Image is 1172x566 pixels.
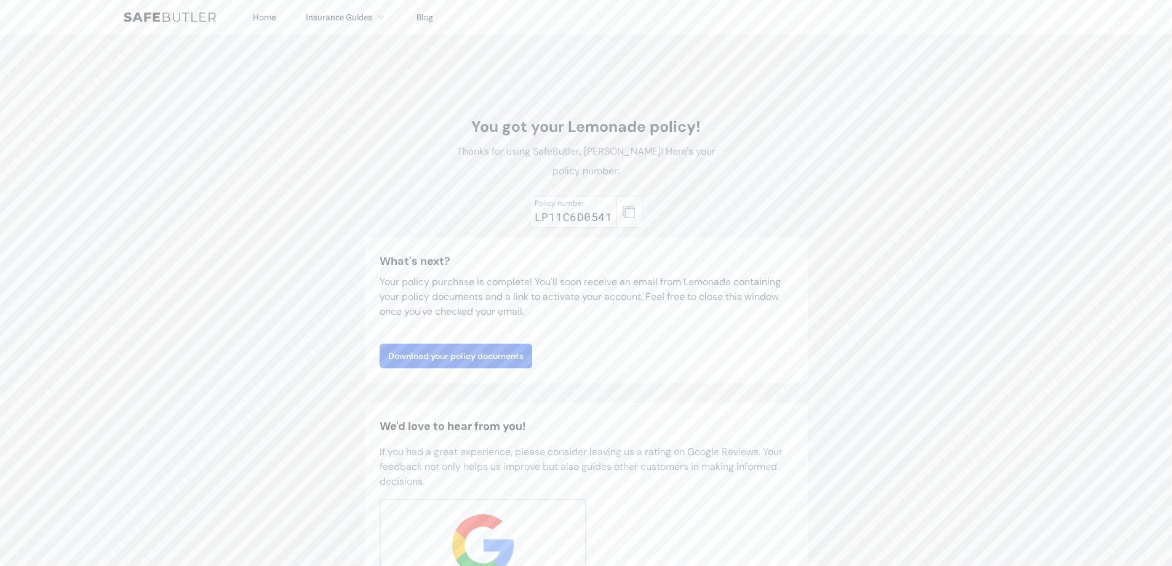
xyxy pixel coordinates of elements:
[535,208,612,225] div: LP11C6D0541
[380,253,793,270] h3: What's next?
[417,12,433,23] a: Blog
[380,344,532,368] a: Download your policy documents
[124,12,216,22] img: SafeButler Text Logo
[448,142,724,181] p: Thanks for using SafeButler, [PERSON_NAME]! Here's your policy number:
[306,10,387,25] button: Insurance Guides
[380,418,793,435] h2: We'd love to hear from you!
[380,275,793,319] p: Your policy purchase is complete! You'll soon receive an email from Lemonade containing your poli...
[380,445,793,489] p: If you had a great experience, please consider leaving us a rating on Google Reviews. Your feedba...
[253,12,276,23] a: Home
[535,198,612,208] div: Policy number
[448,117,724,137] h1: You got your Lemonade policy!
